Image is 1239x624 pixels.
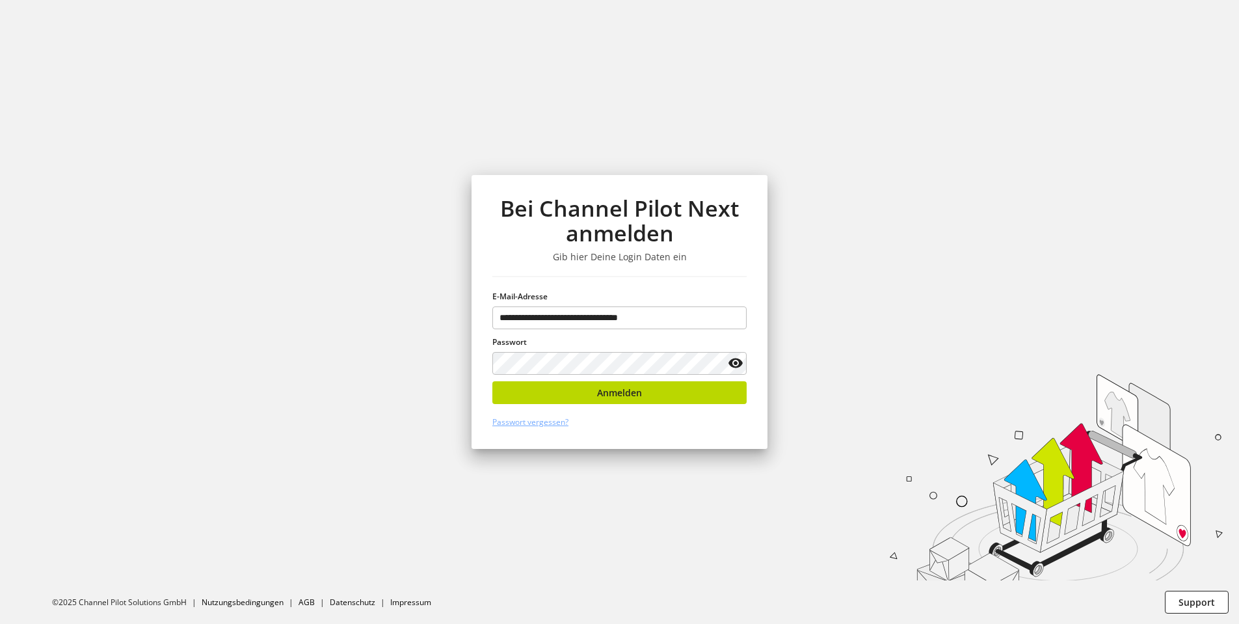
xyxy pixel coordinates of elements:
span: Passwort [492,336,527,347]
a: AGB [299,597,315,608]
span: Support [1179,595,1215,609]
li: ©2025 Channel Pilot Solutions GmbH [52,597,202,608]
a: Passwort vergessen? [492,416,568,427]
h1: Bei Channel Pilot Next anmelden [492,196,747,246]
a: Datenschutz [330,597,375,608]
button: Support [1165,591,1229,614]
a: Impressum [390,597,431,608]
h3: Gib hier Deine Login Daten ein [492,251,747,263]
span: E-Mail-Adresse [492,291,548,302]
a: Nutzungsbedingungen [202,597,284,608]
button: Anmelden [492,381,747,404]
